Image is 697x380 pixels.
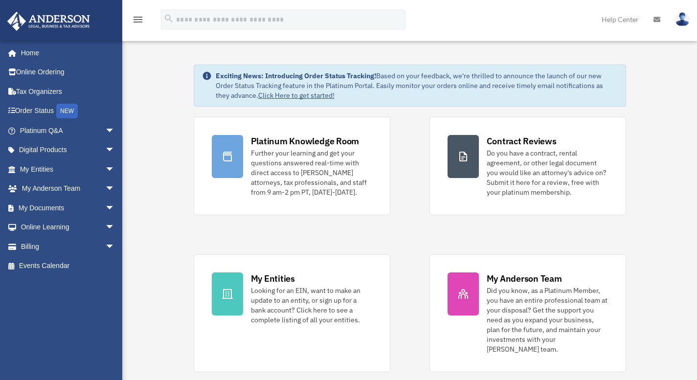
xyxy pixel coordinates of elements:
div: Further your learning and get your questions answered real-time with direct access to [PERSON_NAM... [251,148,372,197]
a: Order StatusNEW [7,101,130,121]
strong: Exciting News: Introducing Order Status Tracking! [216,71,376,80]
a: Online Ordering [7,63,130,82]
div: My Entities [251,272,295,285]
i: menu [132,14,144,25]
div: Contract Reviews [487,135,557,147]
a: Tax Organizers [7,82,130,101]
a: My Anderson Team Did you know, as a Platinum Member, you have an entire professional team at your... [429,254,626,372]
i: search [163,13,174,24]
a: Platinum Q&Aarrow_drop_down [7,121,130,140]
img: Anderson Advisors Platinum Portal [4,12,93,31]
span: arrow_drop_down [105,179,125,199]
a: My Anderson Teamarrow_drop_down [7,179,130,199]
a: menu [132,17,144,25]
span: arrow_drop_down [105,218,125,238]
a: Contract Reviews Do you have a contract, rental agreement, or other legal document you would like... [429,117,626,215]
a: My Entities Looking for an EIN, want to make an update to an entity, or sign up for a bank accoun... [194,254,390,372]
a: Billingarrow_drop_down [7,237,130,256]
div: Platinum Knowledge Room [251,135,360,147]
span: arrow_drop_down [105,159,125,179]
span: arrow_drop_down [105,140,125,160]
div: Based on your feedback, we're thrilled to announce the launch of our new Order Status Tracking fe... [216,71,618,100]
a: Online Learningarrow_drop_down [7,218,130,237]
span: arrow_drop_down [105,121,125,141]
div: Do you have a contract, rental agreement, or other legal document you would like an attorney's ad... [487,148,608,197]
span: arrow_drop_down [105,237,125,257]
div: Did you know, as a Platinum Member, you have an entire professional team at your disposal? Get th... [487,286,608,354]
div: My Anderson Team [487,272,562,285]
a: Click Here to get started! [258,91,335,100]
a: Home [7,43,125,63]
a: Digital Productsarrow_drop_down [7,140,130,160]
span: arrow_drop_down [105,198,125,218]
div: Looking for an EIN, want to make an update to an entity, or sign up for a bank account? Click her... [251,286,372,325]
a: Platinum Knowledge Room Further your learning and get your questions answered real-time with dire... [194,117,390,215]
a: My Entitiesarrow_drop_down [7,159,130,179]
a: My Documentsarrow_drop_down [7,198,130,218]
div: NEW [56,104,78,118]
img: User Pic [675,12,690,26]
a: Events Calendar [7,256,130,276]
